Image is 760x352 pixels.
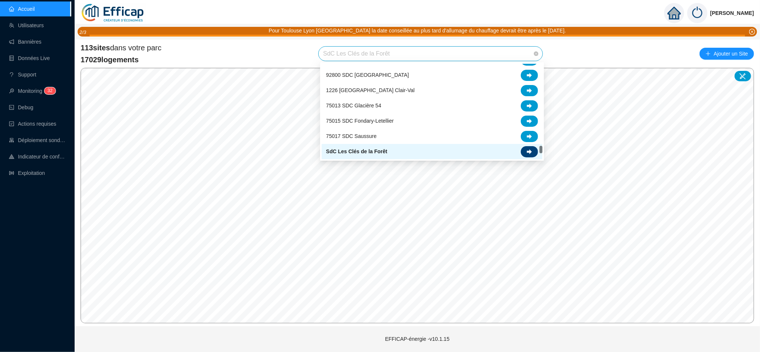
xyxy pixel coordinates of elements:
[9,39,41,45] a: notificationBannières
[385,336,450,342] span: EFFICAP-énergie - v10.1.15
[9,72,36,78] a: questionSupport
[9,22,44,28] a: teamUtilisateurs
[81,68,754,323] canvas: Map
[667,6,681,20] span: home
[47,88,50,93] span: 3
[326,148,387,155] span: SdC Les Clés de la Forêt
[322,129,542,144] div: 75017 SDC Saussure
[706,51,711,56] span: plus
[9,137,66,143] a: clusterDéploiement sondes
[322,113,542,129] div: 75015 SDC Fondary-Letellier
[9,6,35,12] a: homeAccueil
[687,3,707,23] img: power
[326,102,381,110] span: 75013 SDC Glacière 54
[322,67,542,83] div: 92800 SDC Le France
[322,83,542,98] div: 1226 Genève Clair-Val
[323,47,538,61] span: SdC Les Clés de la Forêt
[322,144,542,159] div: SdC Les Clés de la Forêt
[81,44,110,52] span: 113 sites
[534,51,538,56] span: close-circle
[326,71,409,79] span: 92800 SDC [GEOGRAPHIC_DATA]
[50,88,53,93] span: 2
[9,88,53,94] a: monitorMonitoring32
[18,121,56,127] span: Actions requises
[81,43,162,53] span: dans votre parc
[322,98,542,113] div: 75013 SDC Glacière 54
[326,132,376,140] span: 75017 SDC Saussure
[9,55,50,61] a: databaseDonnées Live
[700,48,754,60] button: Ajouter un Site
[269,27,566,35] div: Pour Toulouse Lyon [GEOGRAPHIC_DATA] la date conseillée au plus tard d'allumage du chauffage devr...
[44,87,55,94] sup: 32
[81,54,162,65] span: 17029 logements
[710,1,754,25] span: [PERSON_NAME]
[9,121,14,126] span: check-square
[749,29,755,35] span: close-circle
[326,87,415,94] span: 1226 [GEOGRAPHIC_DATA] Clair-Val
[9,154,66,160] a: heat-mapIndicateur de confort
[9,104,33,110] a: codeDebug
[326,117,394,125] span: 75015 SDC Fondary-Letellier
[714,48,748,59] span: Ajouter un Site
[9,170,45,176] a: slidersExploitation
[79,29,86,35] i: 2 / 3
